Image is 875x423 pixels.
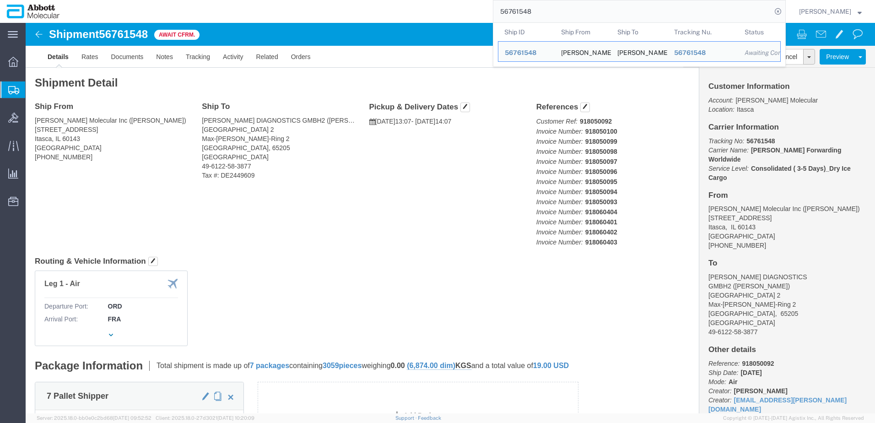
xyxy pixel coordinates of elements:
[505,48,548,58] div: 56761548
[498,23,785,66] table: Search Results
[505,49,536,56] span: 56761548
[561,42,605,61] div: Abbott Molecular Inc
[617,42,661,61] div: ABBOTT DIAGNOSTICS GMBH2
[674,49,706,56] span: 56761548
[395,415,418,421] a: Support
[37,415,151,421] span: Server: 2025.18.0-bb0e0c2bd68
[217,415,254,421] span: [DATE] 10:20:09
[799,6,851,16] span: Raza Khan
[113,415,151,421] span: [DATE] 09:52:52
[26,23,875,413] iframe: FS Legacy Container
[723,414,864,422] span: Copyright © [DATE]-[DATE] Agistix Inc., All Rights Reserved
[418,415,441,421] a: Feedback
[799,6,862,17] button: [PERSON_NAME]
[555,23,611,41] th: Ship From
[493,0,772,22] input: Search for shipment number, reference number
[745,48,774,58] div: Awaiting Confirmation
[738,23,781,41] th: Status
[611,23,668,41] th: Ship To
[674,48,732,58] div: 56761548
[156,415,254,421] span: Client: 2025.18.0-27d3021
[668,23,739,41] th: Tracking Nu.
[6,5,60,18] img: logo
[498,23,555,41] th: Ship ID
